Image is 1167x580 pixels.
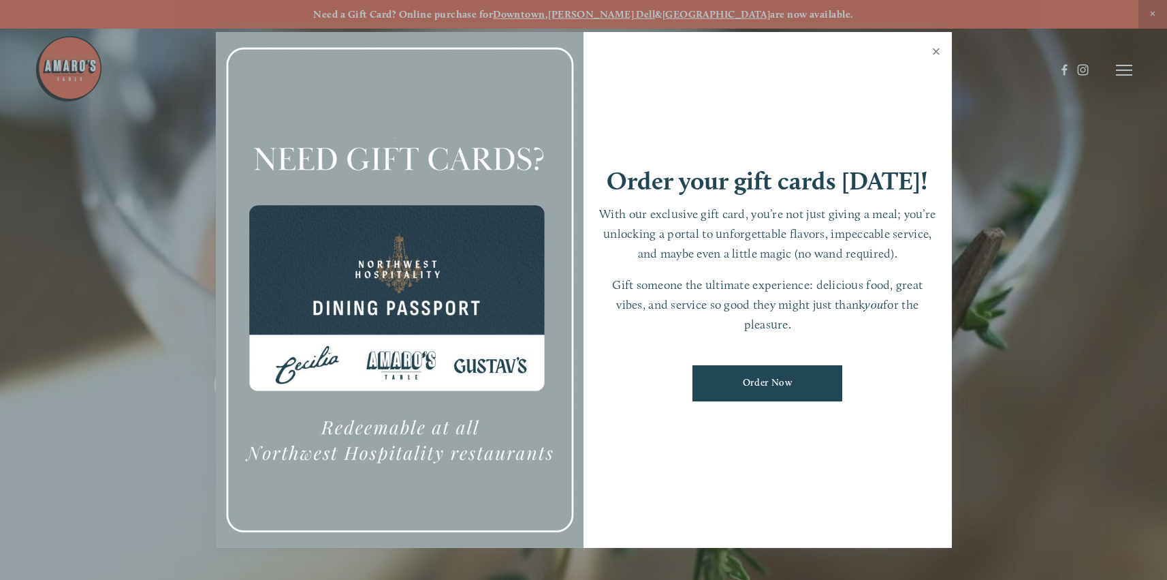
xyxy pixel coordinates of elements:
[865,297,883,311] em: you
[923,34,950,72] a: Close
[597,204,938,263] p: With our exclusive gift card, you’re not just giving a meal; you’re unlocking a portal to unforge...
[607,168,928,194] h1: Order your gift cards [DATE]!
[692,365,842,401] a: Order Now
[597,275,938,334] p: Gift someone the ultimate experience: delicious food, great vibes, and service so good they might...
